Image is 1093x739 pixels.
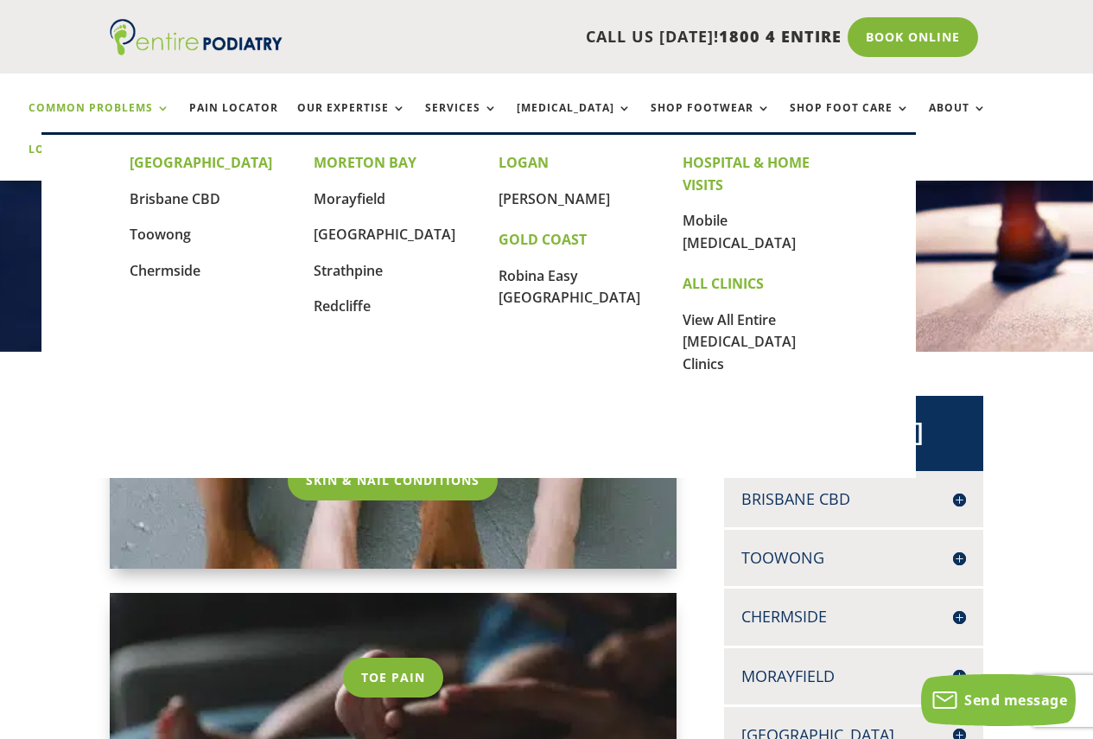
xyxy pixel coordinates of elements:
[130,189,220,208] a: Brisbane CBD
[130,261,200,280] a: Chermside
[741,666,966,687] h4: Morayfield
[306,26,842,48] p: CALL US [DATE]!
[130,225,191,244] a: Toowong
[921,674,1076,726] button: Send message
[499,189,610,208] a: [PERSON_NAME]
[110,41,283,59] a: Entire Podiatry
[29,102,170,139] a: Common Problems
[314,189,385,208] a: Morayfield
[189,102,278,139] a: Pain Locator
[741,606,966,628] h4: Chermside
[425,102,498,139] a: Services
[499,230,587,249] strong: GOLD COAST
[314,261,383,280] a: Strathpine
[29,143,115,181] a: Locations
[314,153,416,172] strong: MORETON BAY
[130,153,272,172] strong: [GEOGRAPHIC_DATA]
[683,153,810,194] strong: HOSPITAL & HOME VISITS
[651,102,771,139] a: Shop Footwear
[314,296,371,315] a: Redcliffe
[314,225,455,244] a: [GEOGRAPHIC_DATA]
[929,102,987,139] a: About
[343,658,443,698] a: Toe Pain
[683,310,796,373] a: View All Entire [MEDICAL_DATA] Clinics
[499,266,640,308] a: Robina Easy [GEOGRAPHIC_DATA]
[110,19,283,55] img: logo (1)
[790,102,910,139] a: Shop Foot Care
[683,211,796,252] a: Mobile [MEDICAL_DATA]
[288,461,498,500] a: Skin & Nail Conditions
[297,102,406,139] a: Our Expertise
[683,274,764,293] strong: ALL CLINICS
[741,488,966,510] h4: Brisbane CBD
[741,547,966,569] h4: Toowong
[719,26,842,47] span: 1800 4 ENTIRE
[517,102,632,139] a: [MEDICAL_DATA]
[848,17,978,57] a: Book Online
[964,691,1067,710] span: Send message
[499,153,549,172] strong: LOGAN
